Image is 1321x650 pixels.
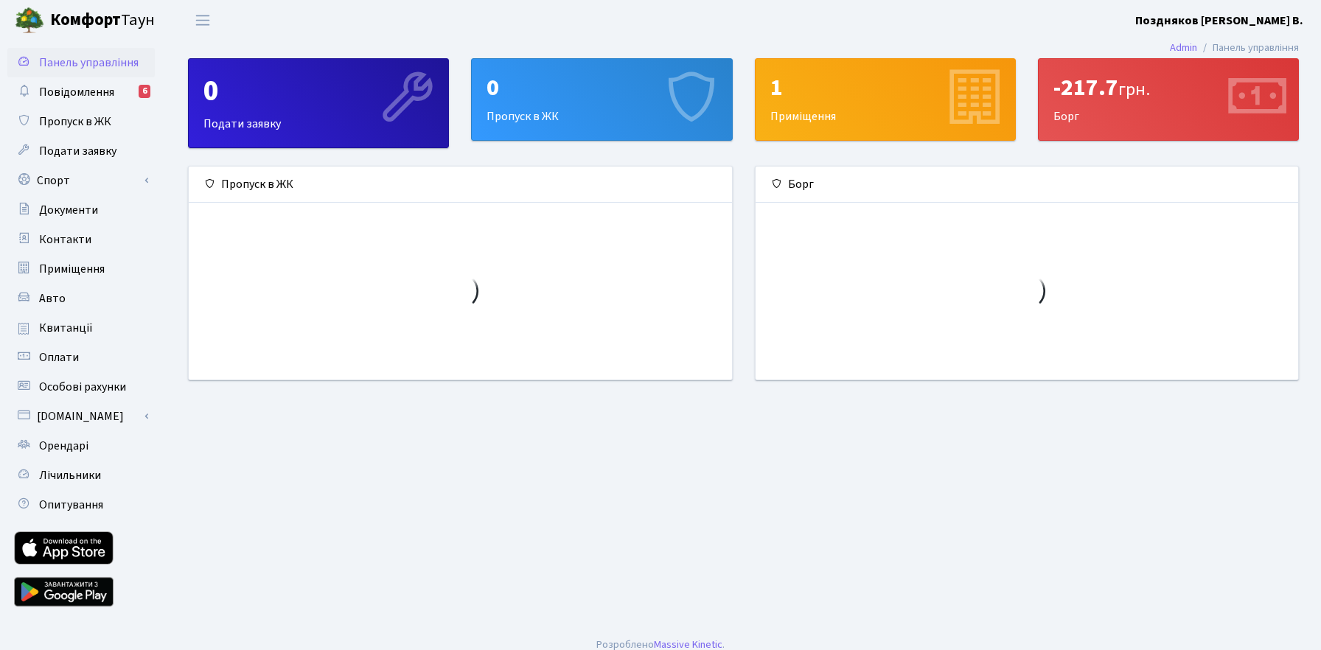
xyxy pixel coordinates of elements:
[39,143,116,159] span: Подати заявку
[39,261,105,277] span: Приміщення
[1039,59,1298,140] div: Борг
[7,254,155,284] a: Приміщення
[7,136,155,166] a: Подати заявку
[189,167,732,203] div: Пропуск в ЖК
[203,74,433,109] div: 0
[15,6,44,35] img: logo.png
[188,58,449,148] a: 0Подати заявку
[7,225,155,254] a: Контакти
[7,490,155,520] a: Опитування
[189,59,448,147] div: Подати заявку
[770,74,1000,102] div: 1
[7,461,155,490] a: Лічильники
[7,77,155,107] a: Повідомлення6
[1118,77,1150,102] span: грн.
[7,107,155,136] a: Пропуск в ЖК
[184,8,221,32] button: Переключити навігацію
[1135,13,1303,29] b: Поздняков [PERSON_NAME] В.
[1197,40,1299,56] li: Панель управління
[7,48,155,77] a: Панель управління
[756,167,1299,203] div: Борг
[1170,40,1197,55] a: Admin
[39,379,126,395] span: Особові рахунки
[7,343,155,372] a: Оплати
[39,438,88,454] span: Орендарі
[755,58,1016,141] a: 1Приміщення
[7,195,155,225] a: Документи
[39,231,91,248] span: Контакти
[7,431,155,461] a: Орендарі
[39,467,101,483] span: Лічильники
[1148,32,1321,63] nav: breadcrumb
[472,59,731,140] div: Пропуск в ЖК
[39,349,79,366] span: Оплати
[7,372,155,402] a: Особові рахунки
[39,55,139,71] span: Панель управління
[7,313,155,343] a: Квитанції
[7,166,155,195] a: Спорт
[39,113,111,130] span: Пропуск в ЖК
[50,8,121,32] b: Комфорт
[39,202,98,218] span: Документи
[39,84,114,100] span: Повідомлення
[7,402,155,431] a: [DOMAIN_NAME]
[487,74,717,102] div: 0
[39,290,66,307] span: Авто
[756,59,1015,140] div: Приміщення
[1053,74,1283,102] div: -217.7
[39,320,93,336] span: Квитанції
[39,497,103,513] span: Опитування
[7,284,155,313] a: Авто
[471,58,732,141] a: 0Пропуск в ЖК
[1135,12,1303,29] a: Поздняков [PERSON_NAME] В.
[50,8,155,33] span: Таун
[139,85,150,98] div: 6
